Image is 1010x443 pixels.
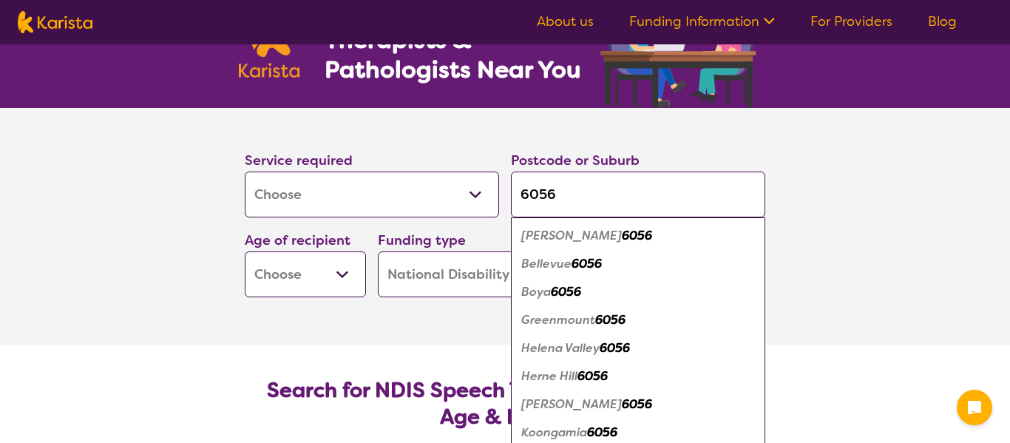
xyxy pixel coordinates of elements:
[245,152,353,169] label: Service required
[622,228,652,243] em: 6056
[521,340,600,356] em: Helena Valley
[518,390,758,419] div: Jane Brook 6056
[521,256,572,271] em: Bellevue
[518,250,758,278] div: Bellevue 6056
[518,362,758,390] div: Herne Hill 6056
[521,228,622,243] em: [PERSON_NAME]
[511,172,765,217] input: Type
[537,13,594,30] a: About us
[521,312,595,328] em: Greenmount
[577,368,608,384] em: 6056
[378,231,466,249] label: Funding type
[629,13,775,30] a: Funding Information
[622,396,652,412] em: 6056
[587,425,617,440] em: 6056
[521,425,587,440] em: Koongamia
[600,340,630,356] em: 6056
[595,312,626,328] em: 6056
[518,278,758,306] div: Boya 6056
[18,11,92,33] img: Karista logo
[810,13,892,30] a: For Providers
[257,377,753,430] h2: Search for NDIS Speech Therapists by Location, Age & Needs
[551,284,581,300] em: 6056
[928,13,957,30] a: Blog
[518,222,758,250] div: Baskerville 6056
[518,306,758,334] div: Greenmount 6056
[521,396,622,412] em: [PERSON_NAME]
[245,231,350,249] label: Age of recipient
[518,334,758,362] div: Helena Valley 6056
[521,284,551,300] em: Boya
[521,368,577,384] em: Herne Hill
[511,152,640,169] label: Postcode or Suburb
[572,256,602,271] em: 6056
